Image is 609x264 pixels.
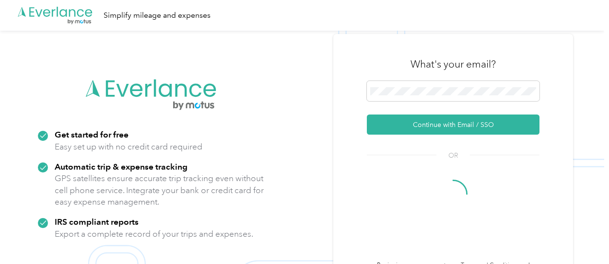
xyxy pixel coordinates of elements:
[55,172,264,208] p: GPS satellites ensure accurate trip tracking even without cell phone service. Integrate your bank...
[55,228,253,240] p: Export a complete record of your trips and expenses.
[55,161,187,172] strong: Automatic trip & expense tracking
[55,129,129,139] strong: Get started for free
[55,141,202,153] p: Easy set up with no credit card required
[55,217,139,227] strong: IRS compliant reports
[410,57,496,71] h3: What's your email?
[104,10,211,22] div: Simplify mileage and expenses
[436,150,470,161] span: OR
[367,115,539,135] button: Continue with Email / SSO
